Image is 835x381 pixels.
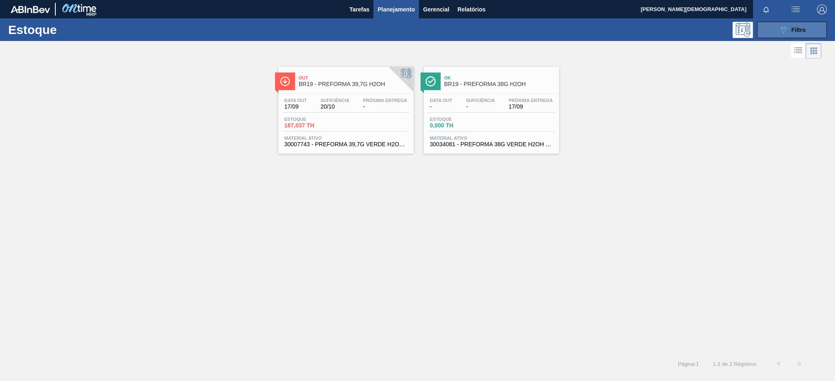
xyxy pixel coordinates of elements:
img: Ícone [425,76,436,86]
span: Suficiência [466,98,495,103]
span: Próxima Entrega [363,98,407,103]
span: - [466,104,495,110]
button: Filtro [757,22,827,38]
span: Página : 1 [678,361,699,367]
span: Material ativo [284,136,407,141]
span: Tarefas [349,5,369,14]
span: 30034081 - PREFORMA 38G VERDE H2OH RECICLADA [430,141,553,147]
img: Ícone [280,76,290,86]
button: < [769,354,789,374]
span: Out [299,75,410,80]
img: Logout [817,5,827,14]
span: Data out [284,98,307,103]
span: 17/09 [509,104,553,110]
span: BR19 - PREFORMA 39,7G H2OH [299,81,410,87]
span: Planejamento [378,5,415,14]
img: TNhmsLtSVTkK8tSr43FrP2fwEKptu5GPRR3wAAAABJRU5ErkJggg== [11,6,50,13]
div: Visão em Lista [791,43,806,59]
button: Notificações [753,4,779,15]
span: 187,037 TH [284,122,342,129]
span: Relatórios [457,5,485,14]
span: Ok [444,75,555,80]
button: > [789,354,810,374]
a: ÍconeOutBR19 - PREFORMA 39,7G H2OHData out17/09Suficiência20/10Próxima Entrega-Estoque187,037 THM... [272,61,418,154]
span: Filtro [792,27,806,33]
span: - [363,104,407,110]
span: 17/09 [284,104,307,110]
img: userActions [791,5,801,14]
div: Visão em Cards [806,43,821,59]
span: Suficiência [321,98,349,103]
span: BR19 - PREFORMA 38G H2OH [444,81,555,87]
span: - [430,104,453,110]
div: Pogramando: nenhum usuário selecionado [733,22,753,38]
span: 20/10 [321,104,349,110]
span: 30007743 - PREFORMA 39,7G VERDE H2OH RECICLADA [284,141,407,147]
span: Data out [430,98,453,103]
span: Estoque [284,117,342,122]
span: Estoque [430,117,487,122]
span: Próxima Entrega [509,98,553,103]
a: ÍconeOkBR19 - PREFORMA 38G H2OHData out-Suficiência-Próxima Entrega17/09Estoque0,000 THMaterial a... [418,61,563,154]
span: Gerencial [423,5,449,14]
span: 1 - 2 de 2 Registros [711,361,756,367]
span: 0,000 TH [430,122,487,129]
span: Material ativo [430,136,553,141]
h1: Estoque [8,25,132,34]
